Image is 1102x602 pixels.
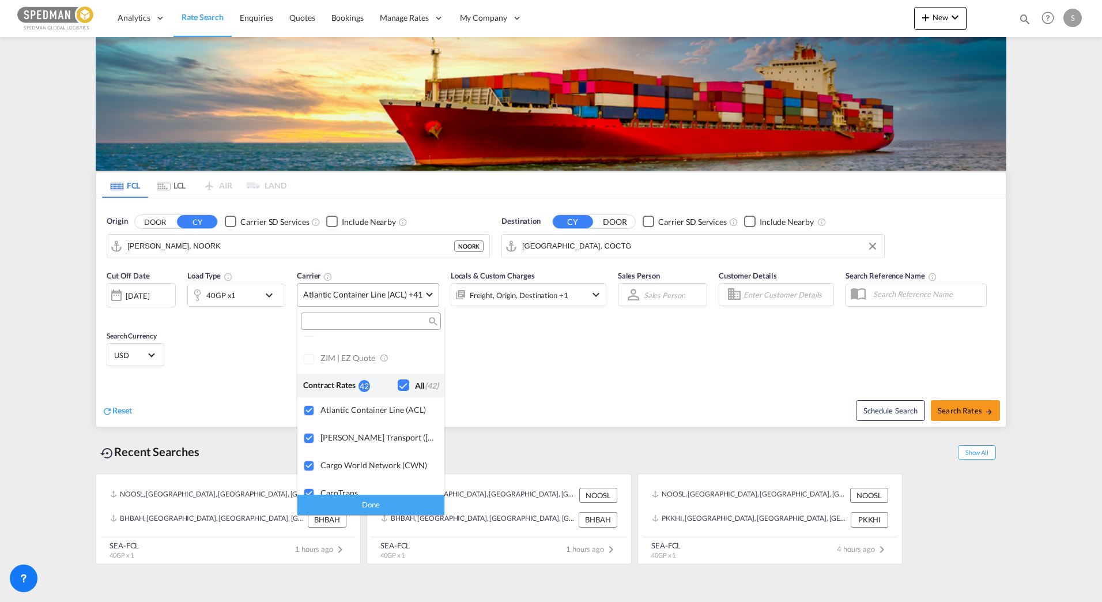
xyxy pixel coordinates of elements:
[320,353,435,364] div: ZIM | eZ Quote
[320,432,435,442] div: [PERSON_NAME] Transport ([GEOGRAPHIC_DATA]) | Direct
[320,460,435,470] div: Cargo World Network (CWN)
[297,495,444,515] div: Done
[425,381,439,390] span: (42)
[428,317,436,326] md-icon: icon-magnify
[320,488,435,498] div: CaroTrans
[303,379,358,392] div: Contract Rates
[415,380,439,392] div: All
[358,380,370,392] div: 42
[380,353,390,363] md-icon: s18 icon-information-outline
[320,405,435,415] div: Atlantic Container Line (ACL)
[398,379,439,392] md-checkbox: Checkbox No Ink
